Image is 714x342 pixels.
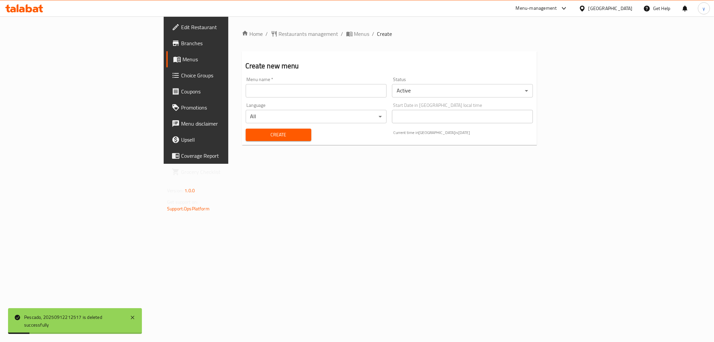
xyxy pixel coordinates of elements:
a: Coverage Report [166,148,283,164]
p: Current time in [GEOGRAPHIC_DATA] is [DATE] [393,130,533,136]
span: Menus [182,55,277,63]
span: Edit Restaurant [181,23,277,31]
h2: Create new menu [246,61,533,71]
div: Active [392,84,533,97]
span: y [703,5,705,12]
span: Promotions [181,104,277,112]
span: Create [377,30,392,38]
li: / [341,30,343,38]
a: Menus [166,51,283,67]
a: Menus [346,30,370,38]
div: Pescado, 20250912212517 is deleted successfully [24,314,123,329]
a: Edit Restaurant [166,19,283,35]
button: Create [246,129,312,141]
a: Upsell [166,132,283,148]
span: Create [251,131,306,139]
span: 1.0.0 [184,186,195,195]
span: Menu disclaimer [181,120,277,128]
input: Please enter Menu name [246,84,387,97]
a: Coupons [166,83,283,99]
a: Menu disclaimer [166,116,283,132]
span: Version: [167,186,183,195]
span: Menus [354,30,370,38]
a: Support.OpsPlatform [167,204,210,213]
a: Restaurants management [271,30,338,38]
li: / [372,30,375,38]
span: Upsell [181,136,277,144]
nav: breadcrumb [242,30,537,38]
div: [GEOGRAPHIC_DATA] [588,5,633,12]
span: Branches [181,39,277,47]
span: Grocery Checklist [181,168,277,176]
span: Coverage Report [181,152,277,160]
div: All [246,110,387,123]
span: Coupons [181,87,277,95]
a: Grocery Checklist [166,164,283,180]
a: Choice Groups [166,67,283,83]
a: Branches [166,35,283,51]
span: Restaurants management [279,30,338,38]
span: Get support on: [167,198,198,206]
div: Menu-management [516,4,557,12]
span: Choice Groups [181,71,277,79]
a: Promotions [166,99,283,116]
